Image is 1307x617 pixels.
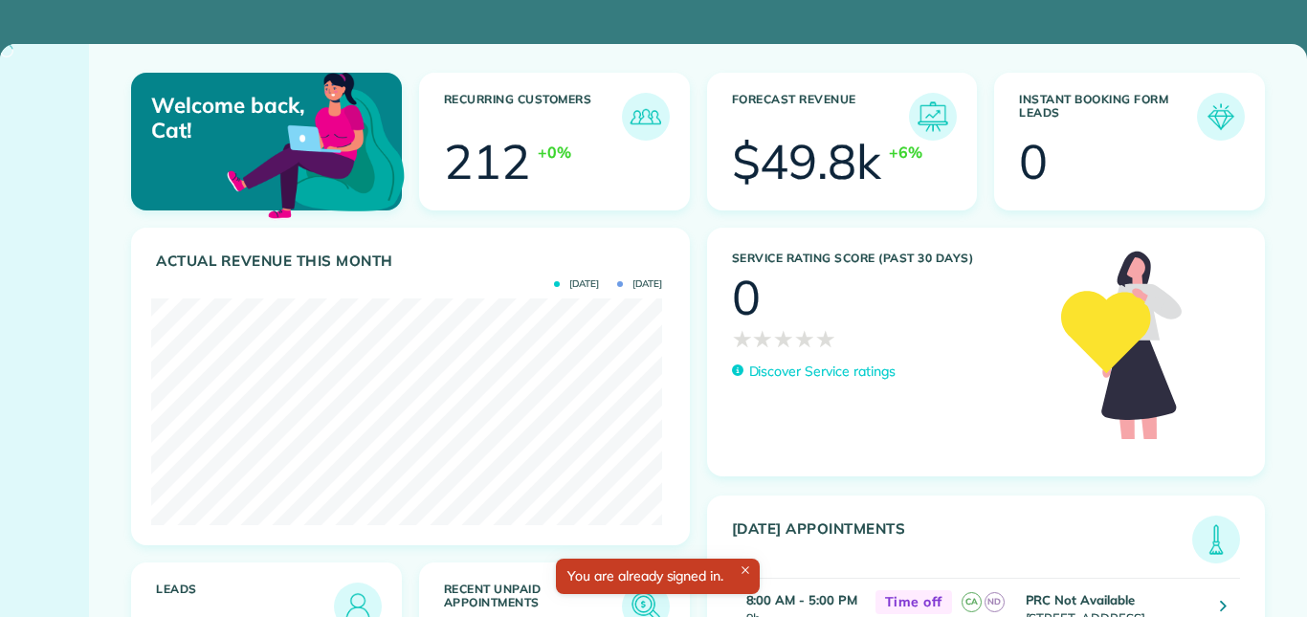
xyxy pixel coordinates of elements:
h3: Recurring Customers [444,93,622,141]
div: 212 [444,138,530,186]
h3: Instant Booking Form Leads [1019,93,1197,141]
img: icon_forecast_revenue-8c13a41c7ed35a8dcfafea3cbb826a0462acb37728057bba2d056411b612bbbe.png [914,98,952,136]
div: +0% [538,141,571,164]
img: icon_todays_appointments-901f7ab196bb0bea1936b74009e4eb5ffbc2d2711fa7634e0d609ed5ef32b18b.png [1197,520,1235,559]
div: $49.8k [732,138,882,186]
p: Welcome back, Cat! [151,93,313,143]
span: ★ [815,321,836,356]
h3: Actual Revenue this month [156,253,670,270]
img: dashboard_welcome-42a62b7d889689a78055ac9021e634bf52bae3f8056760290aed330b23ab8690.png [223,51,409,236]
span: Time off [875,590,952,614]
h3: Forecast Revenue [732,93,910,141]
h3: Service Rating score (past 30 days) [732,252,1043,265]
span: CA [962,592,982,612]
div: 0 [732,274,761,321]
span: ★ [773,321,794,356]
span: ★ [732,321,753,356]
img: icon_recurring_customers-cf858462ba22bcd05b5a5880d41d6543d210077de5bb9ebc9590e49fd87d84ed.png [627,98,665,136]
span: ★ [752,321,773,356]
a: Discover Service ratings [732,362,896,382]
div: 0 [1019,138,1048,186]
span: ★ [794,321,815,356]
strong: PRC Not Available [1026,592,1135,607]
span: ND [985,592,1005,612]
h3: [DATE] Appointments [732,520,1193,563]
img: icon_form_leads-04211a6a04a5b2264e4ee56bc0799ec3eb69b7e499cbb523a139df1d13a81ae0.png [1202,98,1240,136]
p: Discover Service ratings [749,362,896,382]
span: [DATE] [617,279,662,289]
div: You are already signed in. [556,559,760,594]
span: [DATE] [554,279,599,289]
strong: 8:00 AM - 5:00 PM [746,592,857,607]
div: +6% [889,141,922,164]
